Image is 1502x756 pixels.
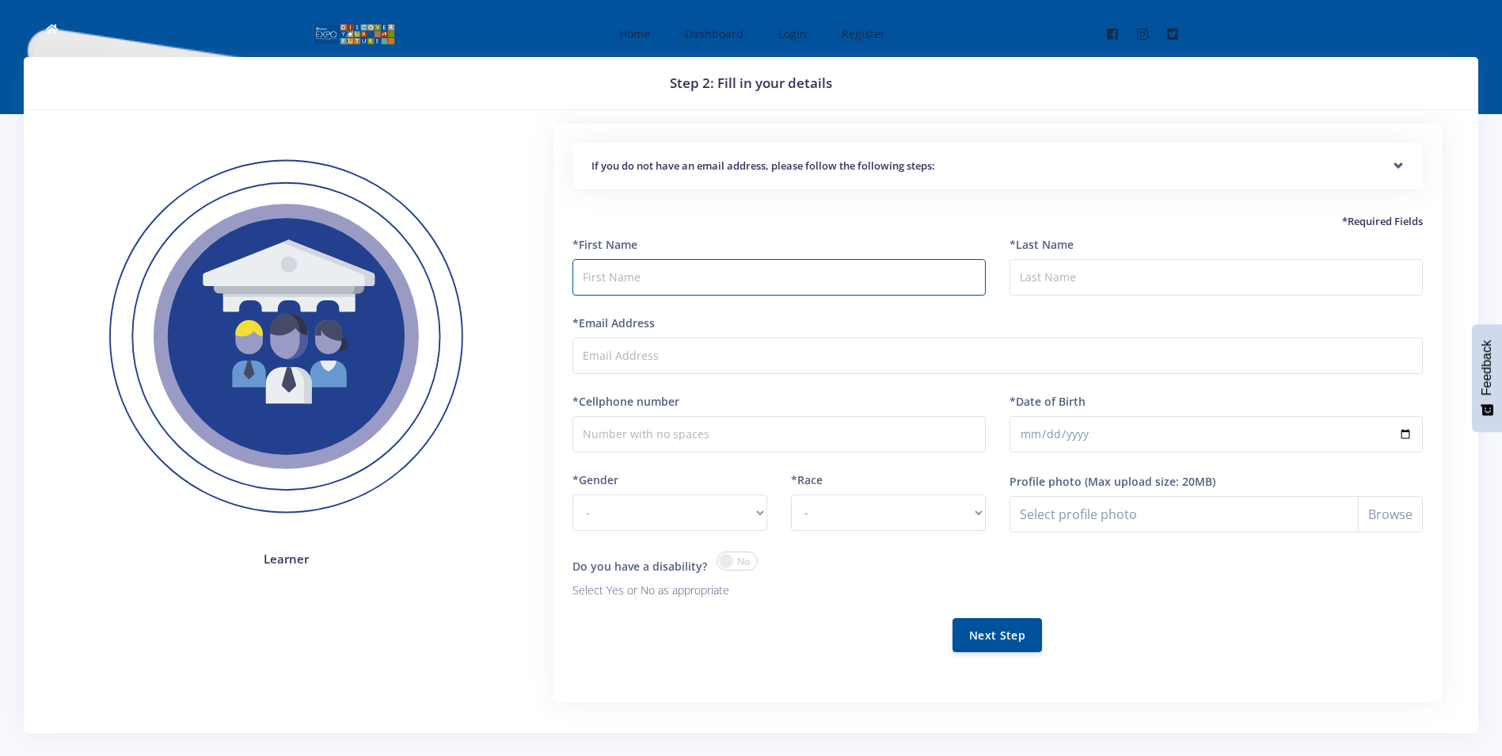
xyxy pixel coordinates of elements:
button: Feedback - Show survey [1472,324,1502,432]
input: Number with no spaces [572,416,986,452]
span: Login [778,26,807,41]
input: Last Name [1010,259,1423,296]
label: *First Name [572,236,637,253]
a: Register [826,13,898,55]
button: Next Step [953,618,1042,652]
label: *Last Name [1010,236,1074,253]
span: Dashboard [685,26,743,41]
img: Learner [73,124,500,551]
span: Register [842,26,885,41]
a: Dashboard [669,13,756,55]
label: (Max upload size: 20MB) [1085,473,1215,490]
label: *Email Address [572,315,655,331]
label: *Date of Birth [1010,393,1086,410]
label: Profile photo [1010,473,1082,490]
label: Do you have a disability? [572,558,707,575]
label: *Race [791,472,823,488]
h4: Learner [73,550,500,568]
p: Select Yes or No as appropriate [572,581,986,600]
span: Home [619,26,650,41]
input: First Name [572,259,986,296]
label: *Gender [572,472,618,488]
input: Email Address [572,338,1423,374]
h3: Step 2: Fill in your details [43,73,1459,94]
img: logo01.png [312,22,395,46]
span: Feedback [1480,340,1494,395]
a: Login [762,13,819,55]
label: *Cellphone number [572,393,679,410]
h5: If you do not have an email address, please follow the following steps: [591,158,1404,174]
h5: *Required Fields [572,214,1423,230]
a: Home [603,13,663,55]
